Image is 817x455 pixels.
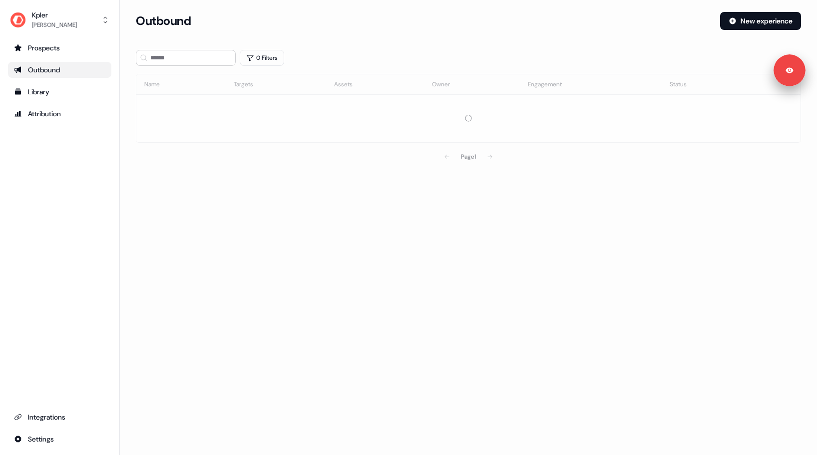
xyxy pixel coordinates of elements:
[14,434,105,444] div: Settings
[240,50,284,66] button: 0 Filters
[8,106,111,122] a: Go to attribution
[14,87,105,97] div: Library
[8,40,111,56] a: Go to prospects
[136,13,191,28] h3: Outbound
[14,43,105,53] div: Prospects
[8,8,111,32] button: Kpler[PERSON_NAME]
[8,431,111,447] a: Go to integrations
[32,20,77,30] div: [PERSON_NAME]
[8,409,111,425] a: Go to integrations
[14,109,105,119] div: Attribution
[720,12,801,30] button: New experience
[14,65,105,75] div: Outbound
[8,62,111,78] a: Go to outbound experience
[14,412,105,422] div: Integrations
[32,10,77,20] div: Kpler
[8,84,111,100] a: Go to templates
